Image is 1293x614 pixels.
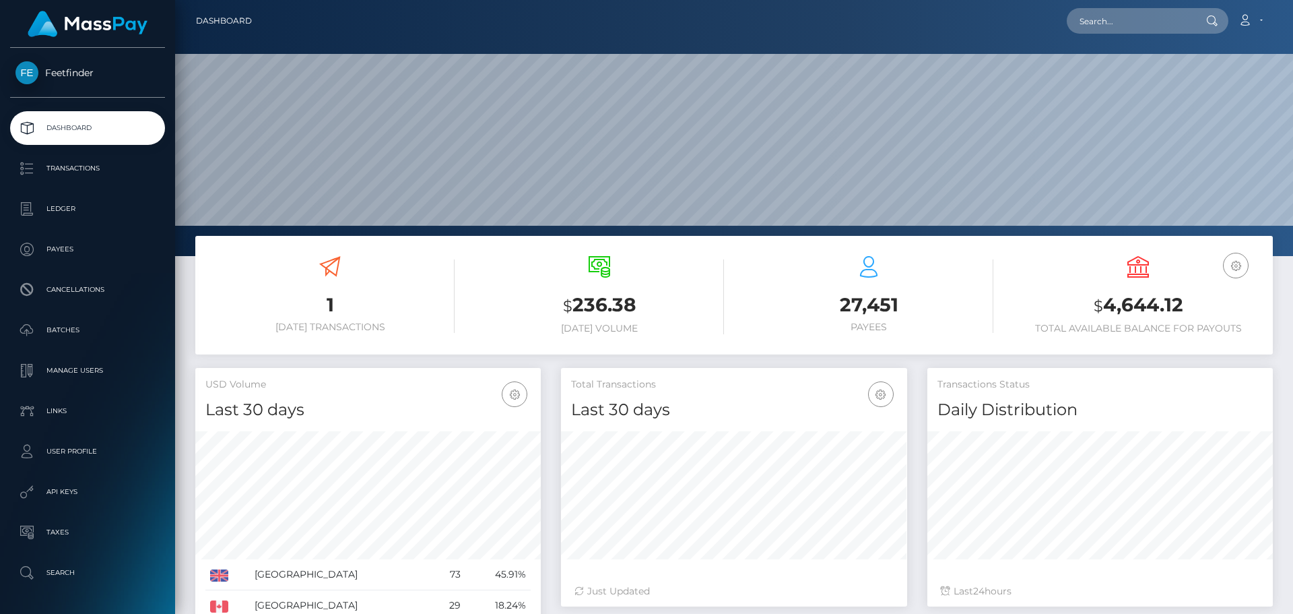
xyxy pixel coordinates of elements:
img: CA.png [210,601,228,613]
small: $ [563,297,572,315]
h3: 27,451 [744,292,993,318]
a: Search [10,556,165,590]
p: Manage Users [15,361,160,381]
td: [GEOGRAPHIC_DATA] [250,559,432,590]
a: Taxes [10,516,165,549]
td: 45.91% [465,559,531,590]
p: Search [15,563,160,583]
h6: Payees [744,321,993,333]
h5: USD Volume [205,378,531,392]
h4: Daily Distribution [937,398,1263,422]
img: GB.png [210,570,228,582]
h5: Total Transactions [571,378,896,392]
h3: 4,644.12 [1014,292,1263,319]
p: Ledger [15,199,160,219]
small: $ [1094,297,1103,315]
input: Search... [1067,8,1193,34]
h5: Transactions Status [937,378,1263,392]
p: API Keys [15,482,160,502]
a: Cancellations [10,273,165,307]
p: Cancellations [15,280,160,300]
p: Transactions [15,158,160,179]
img: Feetfinder [15,61,38,84]
a: API Keys [10,475,165,509]
a: Dashboard [196,7,252,35]
td: 73 [432,559,465,590]
h3: 1 [205,292,455,318]
div: Last hours [941,584,1259,598]
p: Payees [15,239,160,259]
p: Dashboard [15,118,160,138]
img: MassPay Logo [28,11,147,37]
a: Manage Users [10,354,165,388]
a: Transactions [10,152,165,185]
h6: [DATE] Volume [475,323,724,334]
a: Dashboard [10,111,165,145]
p: Batches [15,320,160,340]
div: Just Updated [574,584,893,598]
h6: Total Available Balance for Payouts [1014,323,1263,334]
h4: Last 30 days [571,398,896,422]
a: User Profile [10,435,165,468]
p: Links [15,401,160,421]
a: Payees [10,233,165,266]
p: Taxes [15,522,160,543]
h3: 236.38 [475,292,724,319]
span: Feetfinder [10,67,165,79]
span: 24 [973,585,985,597]
h6: [DATE] Transactions [205,321,455,333]
p: User Profile [15,441,160,462]
a: Batches [10,313,165,347]
a: Links [10,394,165,428]
a: Ledger [10,192,165,226]
h4: Last 30 days [205,398,531,422]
